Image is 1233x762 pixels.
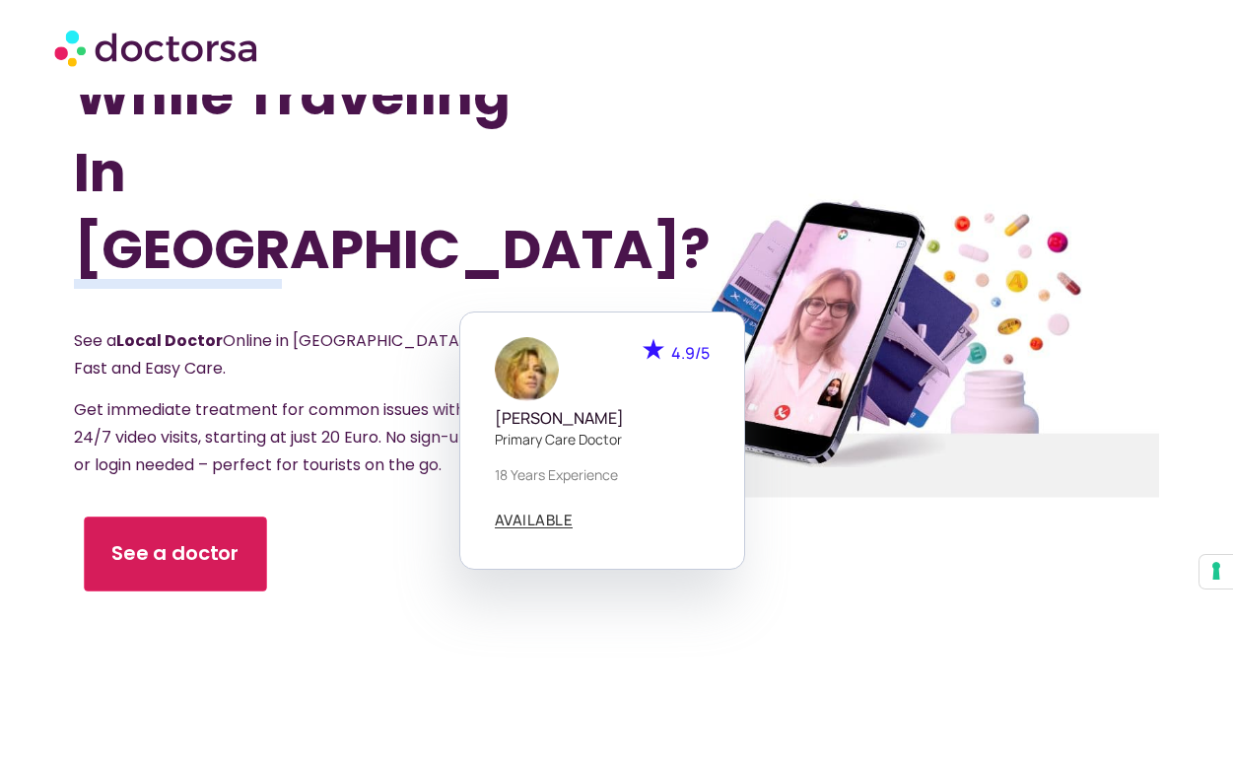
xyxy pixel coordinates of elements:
[671,342,710,364] span: 4.9/5
[116,329,223,352] strong: Local Doctor
[111,540,240,569] span: See a doctor
[495,409,710,428] h5: [PERSON_NAME]
[495,429,710,450] p: Primary care doctor
[84,518,266,592] a: See a doctor
[74,329,480,380] span: See a Online in [GEOGRAPHIC_DATA] – Fast and Easy Care.
[1199,555,1233,589] button: Your consent preferences for tracking technologies
[74,398,469,476] span: Get immediate treatment for common issues with 24/7 video visits, starting at just 20 Euro. No si...
[495,464,710,485] p: 18 years experience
